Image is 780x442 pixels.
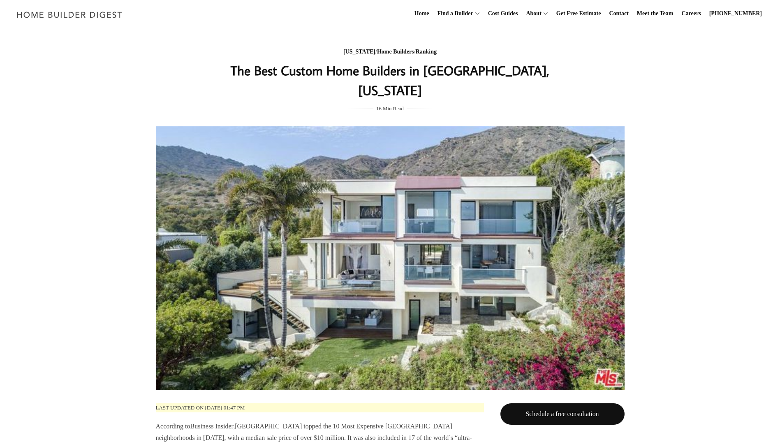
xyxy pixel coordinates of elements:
[343,49,375,55] a: [US_STATE]
[606,0,632,27] a: Contact
[523,0,541,27] a: About
[376,104,404,113] span: 16 Min Read
[226,60,554,100] h1: The Best Custom Home Builders in [GEOGRAPHIC_DATA], [US_STATE]
[13,7,126,23] img: Home Builder Digest
[190,423,235,430] span: Business Insider,
[706,0,765,27] a: [PHONE_NUMBER]
[416,49,437,55] a: Ranking
[485,0,521,27] a: Cost Guides
[156,403,484,413] p: Last updated on [DATE] 01:47 pm
[500,403,625,425] a: Schedule a free consultation
[377,49,414,55] a: Home Builders
[226,47,554,57] div: / /
[411,0,433,27] a: Home
[156,423,190,430] span: According to
[553,0,604,27] a: Get Free Estimate
[434,0,473,27] a: Find a Builder
[634,0,677,27] a: Meet the Team
[678,0,704,27] a: Careers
